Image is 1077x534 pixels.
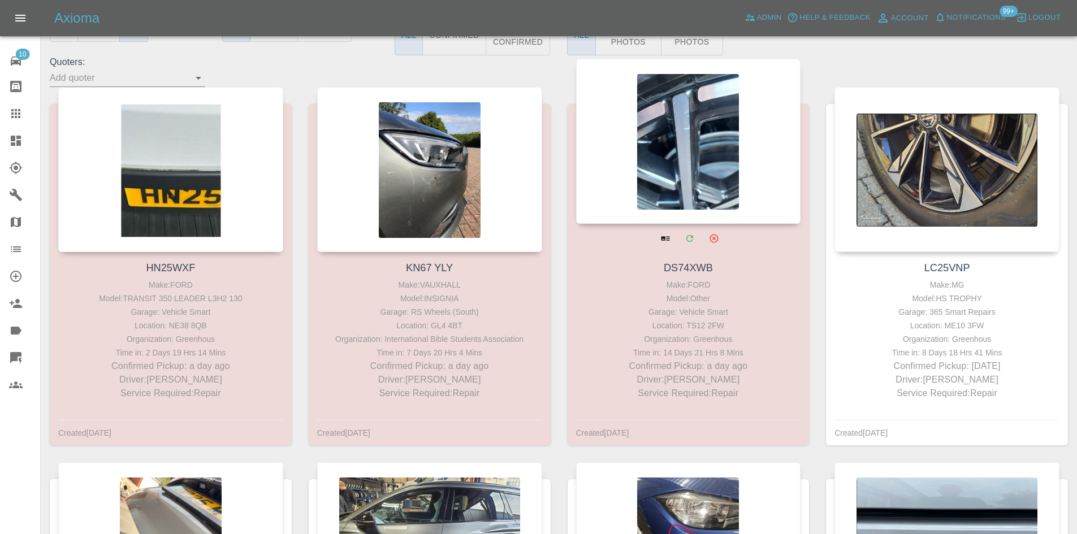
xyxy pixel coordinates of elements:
[678,227,701,250] a: Modify
[61,319,280,332] div: Location: NE38 8QB
[1000,6,1018,17] span: 99+
[757,11,782,24] span: Admin
[579,359,798,373] p: Confirmed Pickup: a day ago
[1013,9,1063,27] button: Logout
[924,262,970,273] a: LC25VNP
[1028,11,1061,24] span: Logout
[320,373,539,387] p: Driver: [PERSON_NAME]
[579,387,798,400] p: Service Required: Repair
[873,9,932,27] a: Account
[320,319,539,332] div: Location: GL4 4BT
[7,5,34,32] button: Open drawer
[834,426,888,440] div: Created [DATE]
[579,305,798,319] div: Garage: Vehicle Smart
[191,70,206,86] button: Open
[320,359,539,373] p: Confirmed Pickup: a day ago
[579,278,798,292] div: Make: FORD
[579,292,798,305] div: Model: Other
[799,11,870,24] span: Help & Feedback
[579,319,798,332] div: Location: TS12 2FW
[837,292,1057,305] div: Model: HS TROPHY
[320,292,539,305] div: Model: INSIGNIA
[320,332,539,346] div: Organization: International Bible Students Association
[320,305,539,319] div: Garage: RS Wheels (South)
[61,346,280,359] div: Time in: 2 Days 19 Hrs 14 Mins
[784,9,873,27] button: Help & Feedback
[58,426,111,440] div: Created [DATE]
[61,387,280,400] p: Service Required: Repair
[837,387,1057,400] p: Service Required: Repair
[837,359,1057,373] p: Confirmed Pickup: [DATE]
[742,9,785,27] a: Admin
[837,319,1057,332] div: Location: ME10 3FW
[50,55,205,69] p: Quoters:
[579,346,798,359] div: Time in: 14 Days 21 Hrs 8 Mins
[837,346,1057,359] div: Time in: 8 Days 18 Hrs 41 Mins
[932,9,1009,27] button: Notifications
[837,305,1057,319] div: Garage: 365 Smart Repairs
[54,9,100,27] h5: Axioma
[576,426,629,440] div: Created [DATE]
[702,227,725,250] button: Archive
[406,262,453,273] a: KN67 YLY
[664,262,713,273] a: DS74XWB
[320,278,539,292] div: Make: VAUXHALL
[579,332,798,346] div: Organization: Greenhous
[61,332,280,346] div: Organization: Greenhous
[146,262,195,273] a: HN25WXF
[320,346,539,359] div: Time in: 7 Days 20 Hrs 4 Mins
[891,12,929,25] span: Account
[837,373,1057,387] p: Driver: [PERSON_NAME]
[579,373,798,387] p: Driver: [PERSON_NAME]
[837,332,1057,346] div: Organization: Greenhous
[837,278,1057,292] div: Make: MG
[320,387,539,400] p: Service Required: Repair
[61,359,280,373] p: Confirmed Pickup: a day ago
[61,305,280,319] div: Garage: Vehicle Smart
[317,426,370,440] div: Created [DATE]
[61,292,280,305] div: Model: TRANSIT 350 LEADER L3H2 130
[15,49,29,60] span: 10
[61,278,280,292] div: Make: FORD
[50,69,188,86] input: Add quoter
[61,373,280,387] p: Driver: [PERSON_NAME]
[947,11,1006,24] span: Notifications
[654,227,677,250] a: View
